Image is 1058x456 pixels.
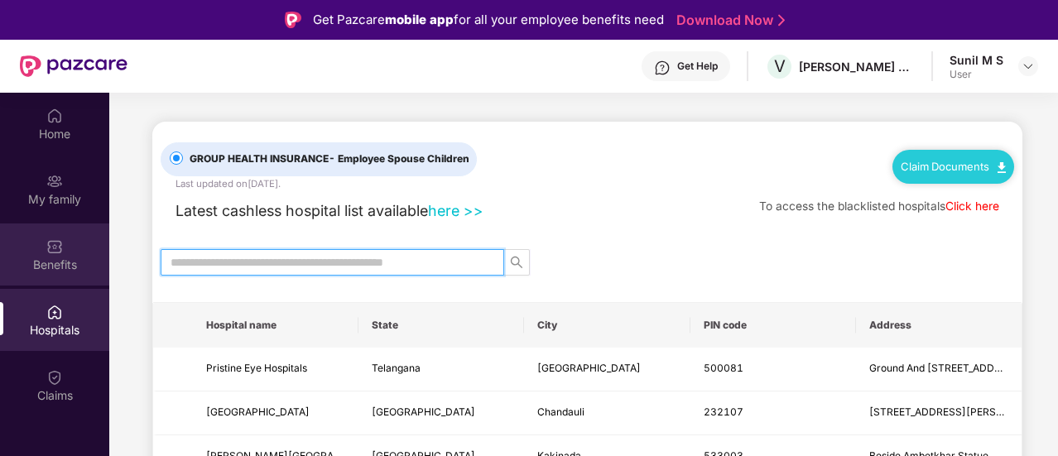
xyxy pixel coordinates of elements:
[206,406,310,418] span: [GEOGRAPHIC_DATA]
[193,303,358,348] th: Hospital name
[869,319,1008,332] span: Address
[206,362,307,374] span: Pristine Eye Hospitals
[774,56,786,76] span: V
[901,160,1006,173] a: Claim Documents
[524,391,690,435] td: Chandauli
[358,391,524,435] td: Uttar Pradesh
[46,173,63,190] img: svg+xml;base64,PHN2ZyB3aWR0aD0iMjAiIGhlaWdodD0iMjAiIHZpZXdCb3g9IjAgMCAyMCAyMCIgZmlsbD0ibm9uZSIgeG...
[193,391,358,435] td: Abhishek Hospital
[206,319,345,332] span: Hospital name
[20,55,127,77] img: New Pazcare Logo
[46,304,63,320] img: svg+xml;base64,PHN2ZyBpZD0iSG9zcGl0YWxzIiB4bWxucz0iaHR0cDovL3d3dy53My5vcmcvMjAwMC9zdmciIHdpZHRoPS...
[945,199,999,213] a: Click here
[799,59,915,74] div: [PERSON_NAME] SERVICES INDIA PVT LTD
[329,152,469,165] span: - Employee Spouse Children
[676,12,780,29] a: Download Now
[372,406,475,418] span: [GEOGRAPHIC_DATA]
[428,202,483,219] a: here >>
[704,362,743,374] span: 500081
[778,12,785,29] img: Stroke
[503,249,530,276] button: search
[856,348,1022,391] td: Ground And 1St Floor, No25, Summit Space, Hudaenclave, Survey No.64, Madhapur Village, Opposite Mind
[704,406,743,418] span: 232107
[759,199,945,213] span: To access the blacklisted hospitals
[46,238,63,255] img: svg+xml;base64,PHN2ZyBpZD0iQmVuZWZpdHMiIHhtbG5zPSJodHRwOi8vd3d3LnczLm9yZy8yMDAwL3N2ZyIgd2lkdGg9Ij...
[950,68,1003,81] div: User
[524,348,690,391] td: Hyderabad
[285,12,301,28] img: Logo
[358,348,524,391] td: Telangana
[504,256,529,269] span: search
[537,362,641,374] span: [GEOGRAPHIC_DATA]
[385,12,454,27] strong: mobile app
[358,303,524,348] th: State
[677,60,718,73] div: Get Help
[1022,60,1035,73] img: svg+xml;base64,PHN2ZyBpZD0iRHJvcGRvd24tMzJ4MzIiIHhtbG5zPSJodHRwOi8vd3d3LnczLm9yZy8yMDAwL3N2ZyIgd2...
[313,10,664,30] div: Get Pazcare for all your employee benefits need
[183,151,476,167] span: GROUP HEALTH INSURANCE
[193,348,358,391] td: Pristine Eye Hospitals
[690,303,856,348] th: PIN code
[950,52,1003,68] div: Sunil M S
[176,202,428,219] span: Latest cashless hospital list available
[856,391,1022,435] td: Lokmanya Tilak Nagar, Ward No.5, Near Polytechnic
[46,369,63,386] img: svg+xml;base64,PHN2ZyBpZD0iQ2xhaW0iIHhtbG5zPSJodHRwOi8vd3d3LnczLm9yZy8yMDAwL3N2ZyIgd2lkdGg9IjIwIi...
[524,303,690,348] th: City
[176,176,281,191] div: Last updated on [DATE] .
[537,406,584,418] span: Chandauli
[46,108,63,124] img: svg+xml;base64,PHN2ZyBpZD0iSG9tZSIgeG1sbnM9Imh0dHA6Ly93d3cudzMub3JnLzIwMDAvc3ZnIiB3aWR0aD0iMjAiIG...
[372,362,421,374] span: Telangana
[856,303,1022,348] th: Address
[998,162,1006,173] img: svg+xml;base64,PHN2ZyB4bWxucz0iaHR0cDovL3d3dy53My5vcmcvMjAwMC9zdmciIHdpZHRoPSIxMC40IiBoZWlnaHQ9Ij...
[654,60,671,76] img: svg+xml;base64,PHN2ZyBpZD0iSGVscC0zMngzMiIgeG1sbnM9Imh0dHA6Ly93d3cudzMub3JnLzIwMDAvc3ZnIiB3aWR0aD...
